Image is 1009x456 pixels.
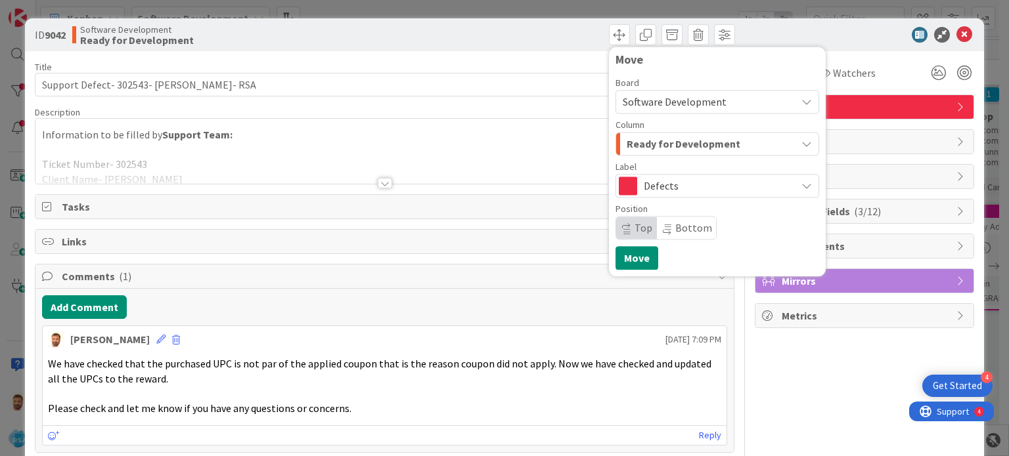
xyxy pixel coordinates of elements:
span: Column [616,120,644,129]
span: Dates [782,134,950,150]
span: Software Development [623,95,727,108]
span: Ready for Development [627,135,740,152]
div: Get Started [933,379,982,392]
div: Move [616,53,819,66]
div: 4 [68,5,72,16]
strong: Support Team: [162,128,233,141]
button: Add Comment [42,295,127,319]
span: Attachments [782,238,950,254]
div: [PERSON_NAME] [70,331,150,347]
span: Tasks [62,199,709,215]
span: Please check and let me know if you have any questions or concerns. [48,402,351,415]
a: Reply [699,427,721,444]
span: Comments [62,268,709,284]
span: Links [62,234,709,249]
b: 9042 [45,28,66,41]
span: We have checked that the purchased UPC is not par of the applied coupon that is the reason coupon... [48,357,713,385]
span: Bottom [675,221,712,234]
div: 4 [981,371,993,383]
span: [DATE] 7:09 PM [665,333,721,346]
span: Metrics [782,308,950,323]
b: Ready for Development [80,35,194,45]
span: Watchers [833,65,876,81]
button: Ready for Development [616,132,819,155]
span: Description [35,106,80,118]
label: Title [35,61,52,73]
button: Move [616,246,658,270]
span: Board [616,78,639,87]
p: Information to be filled by [42,127,727,142]
input: type card name here... [35,73,734,96]
span: Top [635,221,652,234]
span: Defects [644,176,790,195]
span: Label [616,162,637,171]
img: AS [48,331,64,347]
span: Block [782,169,950,184]
span: Mirrors [782,273,950,289]
div: Open Get Started checklist, remaining modules: 4 [922,375,993,397]
span: Custom Fields [782,203,950,219]
span: Defects [782,99,950,115]
span: ( 3/12 ) [854,205,881,218]
span: Software Development [80,24,194,35]
span: Support [28,2,60,18]
span: ID [35,27,66,43]
span: Position [616,204,648,213]
span: ( 1 ) [119,270,131,283]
